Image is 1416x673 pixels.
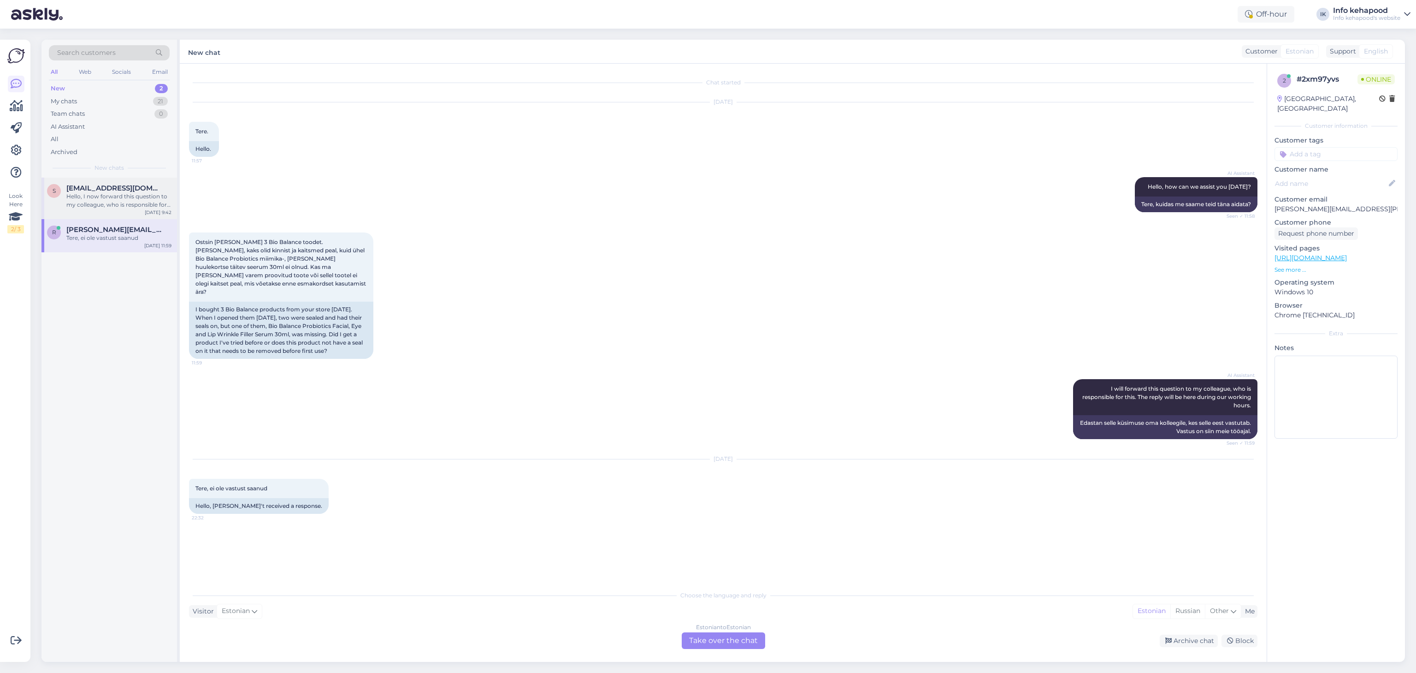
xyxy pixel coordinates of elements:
[189,455,1257,463] div: [DATE]
[189,98,1257,106] div: [DATE]
[144,242,171,249] div: [DATE] 11:59
[1333,7,1410,22] a: Info kehapoodInfo kehapood's website
[94,164,124,172] span: New chats
[1160,635,1218,647] div: Archive chat
[1274,310,1398,320] p: Chrome [TECHNICAL_ID]
[1275,179,1387,189] input: Add name
[1274,218,1398,227] p: Customer phone
[189,141,219,157] div: Hello.
[1274,278,1398,287] p: Operating system
[188,45,220,58] label: New chat
[155,84,168,93] div: 2
[195,485,267,492] span: Tere, ei ole vastust saanud
[1148,183,1251,190] span: Hello, how can we assist you [DATE]?
[189,498,329,514] div: Hello, [PERSON_NAME]'t received a response.
[51,109,85,119] div: Team chats
[189,302,373,359] div: I bought 3 Bio Balance products from your store [DATE]. When I opened them [DATE], two were seale...
[51,135,59,144] div: All
[1220,213,1255,220] span: Seen ✓ 11:58
[57,48,116,58] span: Search customers
[1283,77,1286,84] span: 2
[1073,415,1257,439] div: Edastan selle küsimuse oma kolleegile, kes selle eest vastutab. Vastus on siin meie tööajal.
[1241,607,1255,616] div: Me
[1274,266,1398,274] p: See more ...
[222,606,250,616] span: Estonian
[154,109,168,119] div: 0
[1333,7,1400,14] div: Info kehapood
[51,122,85,131] div: AI Assistant
[1133,604,1170,618] div: Estonian
[1274,244,1398,253] p: Visited pages
[1357,74,1395,84] span: Online
[682,632,765,649] div: Take over the chat
[77,66,93,78] div: Web
[1135,197,1257,212] div: Tere, kuidas me saame teid täna aidata?
[7,225,24,233] div: 2 / 3
[1220,372,1255,379] span: AI Assistant
[1286,47,1314,56] span: Estonian
[696,623,751,631] div: Estonian to Estonian
[1170,604,1205,618] div: Russian
[1274,122,1398,130] div: Customer information
[1274,343,1398,353] p: Notes
[1274,195,1398,204] p: Customer email
[1274,136,1398,145] p: Customer tags
[66,234,171,242] div: Tere, ei ole vastust saanud
[189,607,214,616] div: Visitor
[145,209,171,216] div: [DATE] 9:42
[1364,47,1388,56] span: English
[52,229,56,236] span: r
[1277,94,1379,113] div: [GEOGRAPHIC_DATA], [GEOGRAPHIC_DATA]
[1274,301,1398,310] p: Browser
[110,66,133,78] div: Socials
[150,66,170,78] div: Email
[1274,287,1398,297] p: Windows 10
[1238,6,1294,23] div: Off-hour
[1242,47,1278,56] div: Customer
[1220,440,1255,447] span: Seen ✓ 11:59
[195,128,208,135] span: Tere.
[1274,147,1398,161] input: Add a tag
[7,47,25,65] img: Askly Logo
[51,148,77,157] div: Archived
[192,514,226,521] span: 22:32
[1333,14,1400,22] div: Info kehapood's website
[189,78,1257,87] div: Chat started
[1274,165,1398,174] p: Customer name
[66,184,162,192] span: schalanskiedith2@gmail.com
[66,226,162,234] span: rena.kaup@gmail.com
[53,187,56,194] span: s
[1221,635,1257,647] div: Block
[51,97,77,106] div: My chats
[1274,227,1358,240] div: Request phone number
[189,591,1257,600] div: Choose the language and reply
[49,66,59,78] div: All
[1274,204,1398,214] p: [PERSON_NAME][EMAIL_ADDRESS][PERSON_NAME][DOMAIN_NAME]
[153,97,168,106] div: 21
[1326,47,1356,56] div: Support
[1210,607,1229,615] span: Other
[1316,8,1329,21] div: IK
[192,157,226,164] span: 11:57
[1274,254,1347,262] a: [URL][DOMAIN_NAME]
[195,238,367,295] span: Ostsin [PERSON_NAME] 3 Bio Balance toodet. [PERSON_NAME], kaks olid kinnist ja kaitsmed peal, kui...
[1297,74,1357,85] div: # 2xm97yvs
[66,192,171,209] div: Hello, I now forward this question to my colleague, who is responsible for this. The reply will b...
[51,84,65,93] div: New
[1082,385,1252,409] span: I will forward this question to my colleague, who is responsible for this. The reply will be here...
[192,359,226,366] span: 11:59
[1220,170,1255,177] span: AI Assistant
[1274,329,1398,338] div: Extra
[7,192,24,233] div: Look Here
